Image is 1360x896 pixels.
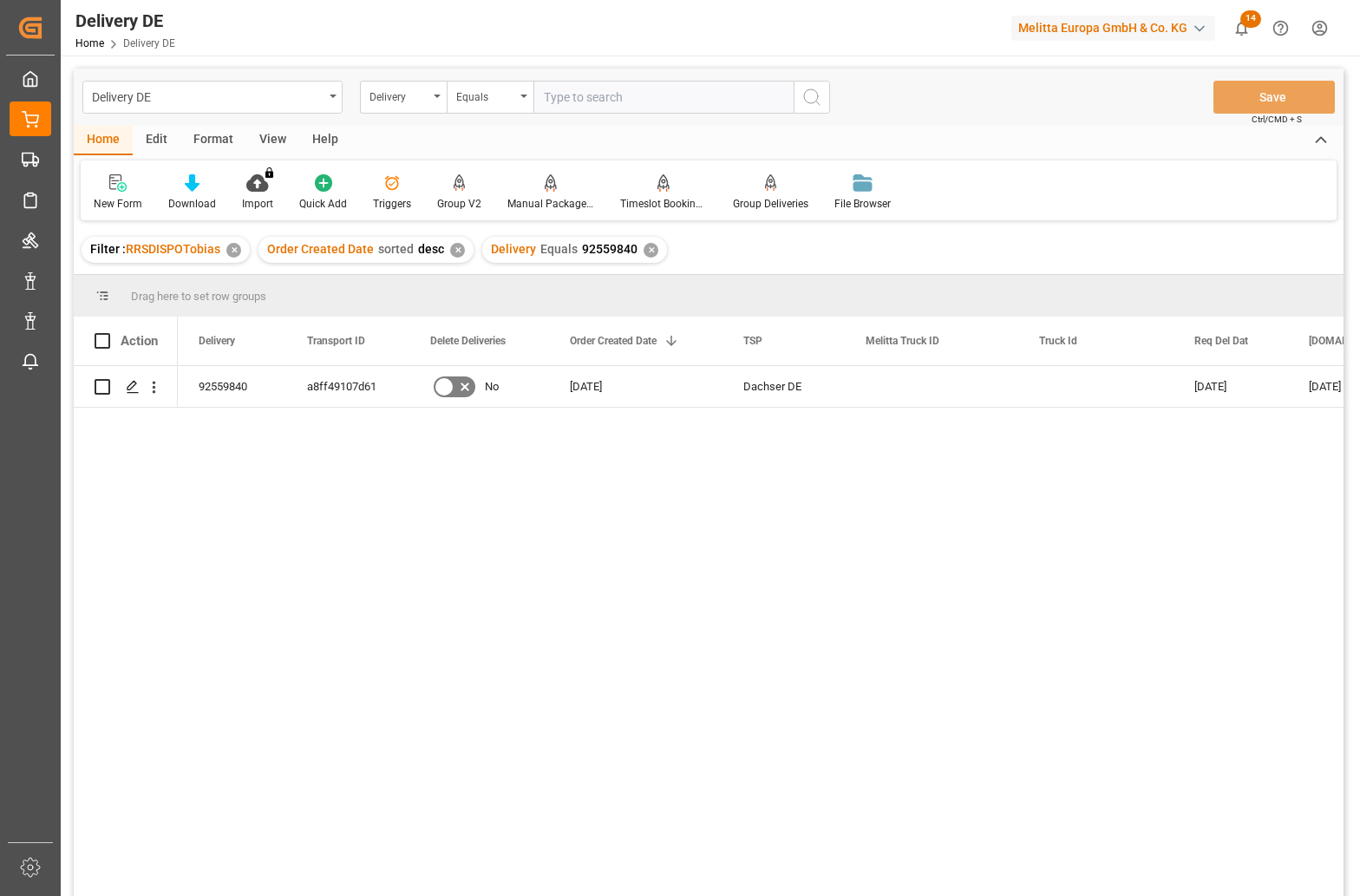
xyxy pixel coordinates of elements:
[1240,10,1261,28] span: 14
[549,366,722,407] div: [DATE]
[447,81,533,114] button: open menu
[126,242,220,256] span: RRSDISPOTobias
[644,243,658,258] div: ✕
[722,366,845,407] div: Dachser DE
[620,196,707,212] div: Timeslot Booking Report
[570,335,657,347] span: Order Created Date
[430,335,506,347] span: Delete Deliveries
[369,85,428,105] div: Delivery
[373,196,411,212] div: Triggers
[226,243,241,258] div: ✕
[307,335,365,347] span: Transport ID
[491,242,536,256] span: Delivery
[133,126,180,155] div: Edit
[75,37,104,49] a: Home
[286,366,409,407] div: a8ff49107d61
[450,243,465,258] div: ✕
[90,242,126,256] span: Filter :
[82,81,343,114] button: open menu
[378,242,414,256] span: sorted
[733,196,808,212] div: Group Deliveries
[540,242,578,256] span: Equals
[1011,11,1222,44] button: Melitta Europa GmbH & Co. KG
[743,335,762,347] span: TSP
[178,366,286,407] div: 92559840
[131,290,266,303] span: Drag here to set row groups
[1194,335,1248,347] span: Req Del Dat
[1213,81,1335,114] button: Save
[199,335,235,347] span: Delivery
[834,196,891,212] div: File Browser
[168,196,216,212] div: Download
[1252,113,1302,126] span: Ctrl/CMD + S
[1039,335,1077,347] span: Truck Id
[1222,9,1261,48] button: show 14 new notifications
[437,196,481,212] div: Group V2
[75,8,175,34] div: Delivery DE
[299,196,347,212] div: Quick Add
[1011,16,1215,41] div: Melitta Europa GmbH & Co. KG
[582,242,637,256] span: 92559840
[299,126,351,155] div: Help
[246,126,299,155] div: View
[866,335,939,347] span: Melitta Truck ID
[360,81,447,114] button: open menu
[533,81,794,114] input: Type to search
[507,196,594,212] div: Manual Package TypeDetermination
[1174,366,1288,407] div: [DATE]
[267,242,374,256] span: Order Created Date
[485,367,499,407] span: No
[74,366,178,408] div: Press SPACE to select this row.
[92,85,324,107] div: Delivery DE
[121,333,158,349] div: Action
[94,196,142,212] div: New Form
[1261,9,1300,48] button: Help Center
[456,85,515,105] div: Equals
[180,126,246,155] div: Format
[418,242,444,256] span: desc
[794,81,830,114] button: search button
[74,126,133,155] div: Home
